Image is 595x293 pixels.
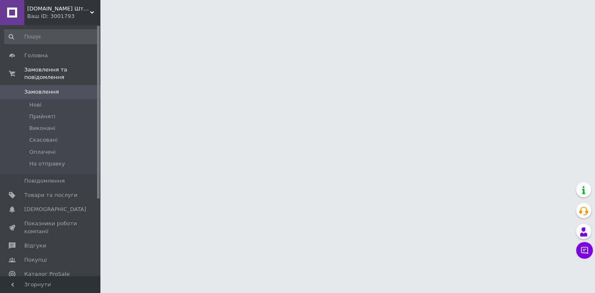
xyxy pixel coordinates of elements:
span: Нові [29,101,41,109]
span: kvitu-opt.com.ua Штучні квіти, голівки, муляжі фруктів і овочів, декор [27,5,90,13]
span: Прийняті [29,113,55,120]
button: Чат з покупцем [576,242,593,259]
span: [DEMOGRAPHIC_DATA] [24,206,86,213]
input: Пошук [4,29,99,44]
span: Головна [24,52,48,59]
span: Каталог ProSale [24,270,69,278]
span: Відгуки [24,242,46,250]
span: Оплачені [29,148,56,156]
span: Показники роботи компанії [24,220,77,235]
span: На отправку [29,160,65,168]
span: Замовлення та повідомлення [24,66,100,81]
span: Виконані [29,125,55,132]
span: Покупці [24,256,47,264]
span: Повідомлення [24,177,65,185]
span: Скасовані [29,136,58,144]
div: Ваш ID: 3001793 [27,13,100,20]
span: Товари та послуги [24,191,77,199]
span: Замовлення [24,88,59,96]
